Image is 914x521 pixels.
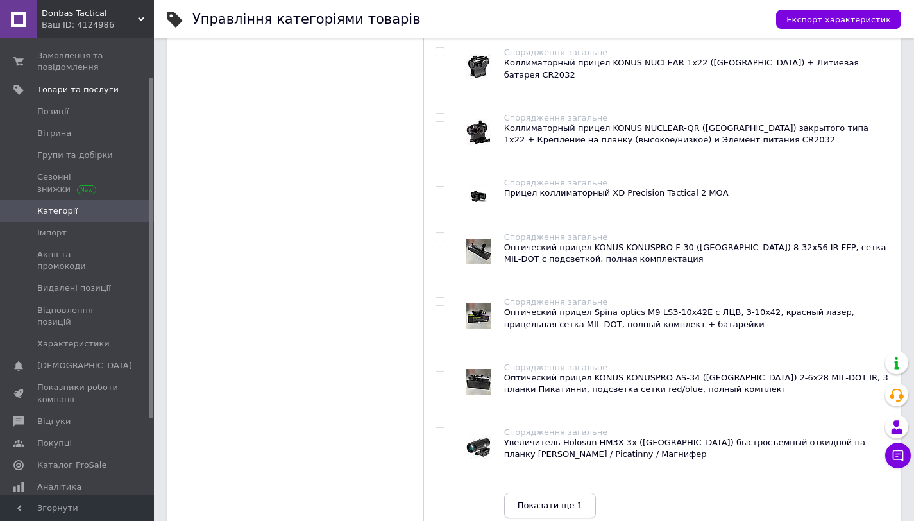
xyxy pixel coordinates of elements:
div: Спорядження загальне [504,47,888,57]
span: Відновлення позицій [37,305,119,328]
div: Оптический прицел Spina optics M9 LS3-10x42E с ЛЦВ, 3-10x42, красный лазер, прицельная сетка MIL-... [504,307,888,330]
span: Видалені позиції [37,282,111,294]
span: Покупці [37,438,72,449]
span: [DEMOGRAPHIC_DATA] [37,360,132,372]
div: Спорядження загальне [504,232,888,242]
span: Імпорт [37,227,67,239]
div: Спорядження загальне [504,297,888,307]
div: Прицел коллиматорный XD Precision Tactical 2 МОА [504,187,888,199]
div: Спорядження загальне [504,113,888,123]
span: Відгуки [37,416,71,427]
div: Коллиматорный прицел KONUS NUCLEAR 1x22 ([GEOGRAPHIC_DATA]) + Литиевая батарея CR2032 [504,57,888,80]
span: Категорії [37,205,78,217]
button: Чат з покупцем [885,443,911,468]
button: Показати ще 1 [504,493,596,518]
div: Спорядження загальне [504,363,888,372]
div: Спорядження загальне [504,427,888,437]
div: Спорядження загальне [504,178,888,187]
span: Аналітика [37,481,81,493]
span: Позиції [37,106,69,117]
div: Оптический прицел KONUS KONUSPRO F-30 ([GEOGRAPHIC_DATA]) 8-32x56 IR FFP, сетка MIL-DOT с подсвет... [504,242,888,265]
span: Групи та добірки [37,149,113,161]
span: Товари та послуги [37,84,119,96]
span: Експорт характеристик [786,15,891,24]
span: Показати ще 1 [518,500,582,510]
span: Сезонні знижки [37,171,119,194]
span: Donbas Tactical [42,8,138,19]
div: Оптический прицел KONUS KONUSPRO AS-34 ([GEOGRAPHIC_DATA]) 2-6x28 MIL-DOT IR, 3 планки Пикатинни,... [504,372,888,395]
span: Показники роботи компанії [37,382,119,405]
span: Акції та промокоди [37,249,119,272]
span: Характеристики [37,338,110,350]
span: Вітрина [37,128,71,139]
span: Замовлення та повідомлення [37,50,119,73]
div: Ваш ID: 4124986 [42,19,154,31]
button: Експорт характеристик [776,10,901,29]
div: Увеличитель Holosun HM3X 3x ([GEOGRAPHIC_DATA]) быстросъемный откидной на планку [PERSON_NAME] / ... [504,437,888,460]
div: Коллиматорный прицел KONUS NUCLEAR-QR ([GEOGRAPHIC_DATA]) закрытого типа 1x22 + Крепление на план... [504,123,888,146]
span: Каталог ProSale [37,459,106,471]
h1: Управління категоріями товарів [192,12,421,27]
